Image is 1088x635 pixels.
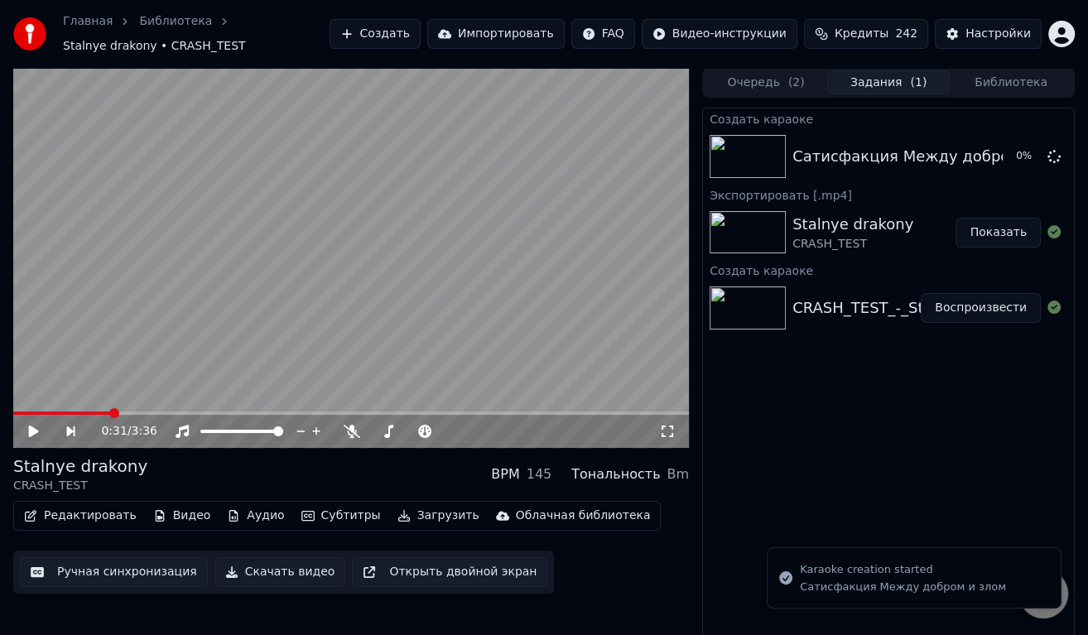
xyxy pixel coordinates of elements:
[703,108,1074,128] div: Создать караоке
[792,213,913,236] div: Stalnye drakony
[965,26,1031,42] div: Настройки
[571,19,635,49] button: FAQ
[835,26,888,42] span: Кредиты
[147,504,218,527] button: Видео
[132,423,157,440] span: 3:36
[13,17,46,51] img: youka
[391,504,486,527] button: Загрузить
[13,478,147,494] div: CRASH_TEST
[516,508,651,524] div: Облачная библиотека
[956,218,1041,248] button: Показать
[352,557,547,587] button: Открыть двойной экран
[703,185,1074,204] div: Экспортировать [.mp4]
[20,557,208,587] button: Ручная синхронизация
[827,70,950,94] button: Задания
[527,464,552,484] div: 145
[910,75,927,91] span: ( 1 )
[13,455,147,478] div: Stalnye drakony
[220,504,291,527] button: Аудио
[950,70,1072,94] button: Библиотека
[642,19,797,49] button: Видео-инструкции
[935,19,1042,49] button: Настройки
[63,13,330,55] nav: breadcrumb
[792,236,913,253] div: CRASH_TEST
[139,13,212,30] a: Библиотека
[804,19,928,49] button: Кредиты242
[63,38,246,55] span: Stalnye drakony • CRASH_TEST
[800,580,1006,594] div: Сатисфакция Между добром и злом
[63,13,113,30] a: Главная
[101,423,127,440] span: 0:31
[17,504,143,527] button: Редактировать
[800,561,1006,578] div: Karaoke creation started
[788,75,805,91] span: ( 2 )
[703,260,1074,280] div: Создать караоке
[330,19,421,49] button: Создать
[1016,150,1041,163] div: 0 %
[101,423,141,440] div: /
[921,293,1041,323] button: Воспроизвести
[427,19,565,49] button: Импортировать
[895,26,917,42] span: 242
[295,504,388,527] button: Субтитры
[491,464,519,484] div: BPM
[214,557,346,587] button: Скачать видео
[705,70,827,94] button: Очередь
[667,464,689,484] div: Bm
[792,145,1078,168] div: Сатисфакция Между добром и злом
[571,464,660,484] div: Тональность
